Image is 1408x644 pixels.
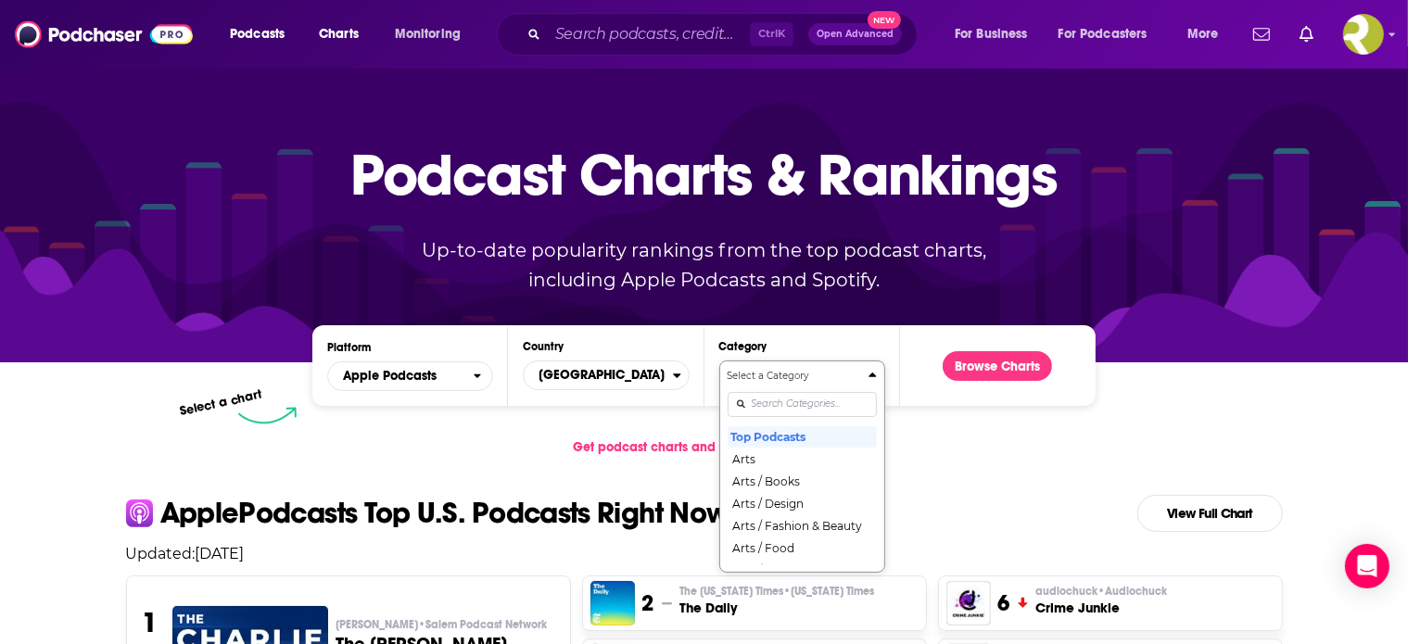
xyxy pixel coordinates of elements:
[728,372,861,381] h4: Select a Category
[946,581,991,625] img: Crime Junkie
[943,351,1052,381] button: Browse Charts
[679,599,874,617] h3: The Daily
[679,584,874,617] a: The [US_STATE] Times•[US_STATE] TimesThe Daily
[418,618,547,631] span: • Salem Podcast Network
[728,492,877,514] button: Arts / Design
[750,22,793,46] span: Ctrl K
[955,21,1028,47] span: For Business
[1246,19,1277,50] a: Show notifications dropdown
[728,392,877,417] input: Search Categories...
[319,21,359,47] span: Charts
[524,360,672,391] span: [GEOGRAPHIC_DATA]
[1343,14,1384,55] span: Logged in as ResoluteTulsa
[1035,599,1167,617] h3: Crime Junkie
[395,21,461,47] span: Monitoring
[217,19,309,49] button: open menu
[126,499,153,526] img: apple Icon
[728,559,877,581] button: Arts / Performing Arts
[590,581,635,625] img: The Daily
[719,360,885,573] button: Categories
[142,606,158,639] h3: 1
[160,499,729,528] p: Apple Podcasts Top U.S. Podcasts Right Now
[1343,14,1384,55] button: Show profile menu
[238,407,297,424] img: select arrow
[1035,584,1167,599] p: audiochuck • Audiochuck
[15,17,193,52] img: Podchaser - Follow, Share and Rate Podcasts
[808,23,902,45] button: Open AdvancedNew
[1035,584,1167,617] a: audiochuck•AudiochuckCrime Junkie
[728,448,877,470] button: Arts
[728,425,877,448] button: Top Podcasts
[179,386,264,419] p: Select a chart
[998,589,1010,617] h3: 6
[1046,19,1174,49] button: open menu
[514,13,935,56] div: Search podcasts, credits, & more...
[1174,19,1242,49] button: open menu
[386,235,1023,295] p: Up-to-date popularity rankings from the top podcast charts, including Apple Podcasts and Spotify.
[307,19,370,49] a: Charts
[1137,495,1283,532] a: View Full Chart
[523,360,689,390] button: Countries
[558,424,850,470] a: Get podcast charts and rankings via API
[728,514,877,537] button: Arts / Fashion & Beauty
[1035,584,1167,599] span: audiochuck
[1343,14,1384,55] img: User Profile
[679,584,874,599] span: The [US_STATE] Times
[548,19,750,49] input: Search podcasts, credits, & more...
[942,19,1051,49] button: open menu
[336,617,547,632] span: [PERSON_NAME]
[327,361,493,391] h2: Platforms
[350,114,1058,234] p: Podcast Charts & Rankings
[573,439,817,455] span: Get podcast charts and rankings via API
[817,30,894,39] span: Open Advanced
[230,21,285,47] span: Podcasts
[728,470,877,492] button: Arts / Books
[1059,21,1148,47] span: For Podcasters
[642,589,654,617] h3: 2
[1292,19,1321,50] a: Show notifications dropdown
[1345,544,1389,588] div: Open Intercom Messenger
[336,617,555,632] p: Charlie Kirk • Salem Podcast Network
[1097,585,1167,598] span: • Audiochuck
[868,11,901,29] span: New
[343,370,437,383] span: Apple Podcasts
[679,584,874,599] p: The New York Times • New York Times
[728,537,877,559] button: Arts / Food
[382,19,485,49] button: open menu
[783,585,874,598] span: • [US_STATE] Times
[327,361,493,391] button: open menu
[111,545,1298,562] p: Updated: [DATE]
[1187,21,1219,47] span: More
